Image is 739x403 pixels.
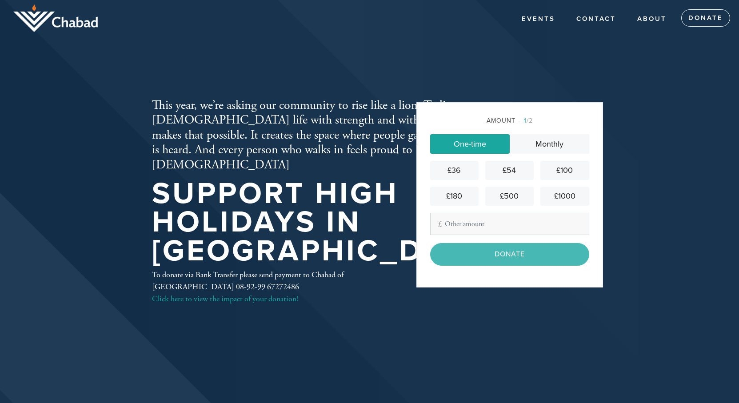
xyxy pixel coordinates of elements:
a: About [631,11,673,28]
div: £180 [434,190,475,202]
a: Donate [681,9,730,27]
a: One-time [430,134,510,154]
a: Contact [570,11,623,28]
a: £180 [430,187,479,206]
div: £1000 [544,190,585,202]
h2: This year, we’re asking our community to rise like a lion. To live [DEMOGRAPHIC_DATA] life with s... [152,98,495,173]
div: £36 [434,164,475,176]
a: £100 [540,161,589,180]
a: £500 [485,187,534,206]
a: Click here to view the impact of your donation! [152,294,298,304]
div: £54 [489,164,530,176]
img: logo_half.png [13,4,98,32]
a: Events [515,11,562,28]
a: £36 [430,161,479,180]
span: 1 [524,117,527,124]
span: /2 [519,117,533,124]
a: Monthly [510,134,589,154]
div: £500 [489,190,530,202]
h1: Support High Holidays in [GEOGRAPHIC_DATA] [152,180,495,266]
a: £54 [485,161,534,180]
div: Amount [430,116,589,125]
div: £100 [544,164,585,176]
input: Other amount [430,213,589,235]
div: To donate via Bank Transfer please send payment to Chabad of [GEOGRAPHIC_DATA] 08-92-99 67272486 [152,269,387,305]
a: £1000 [540,187,589,206]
